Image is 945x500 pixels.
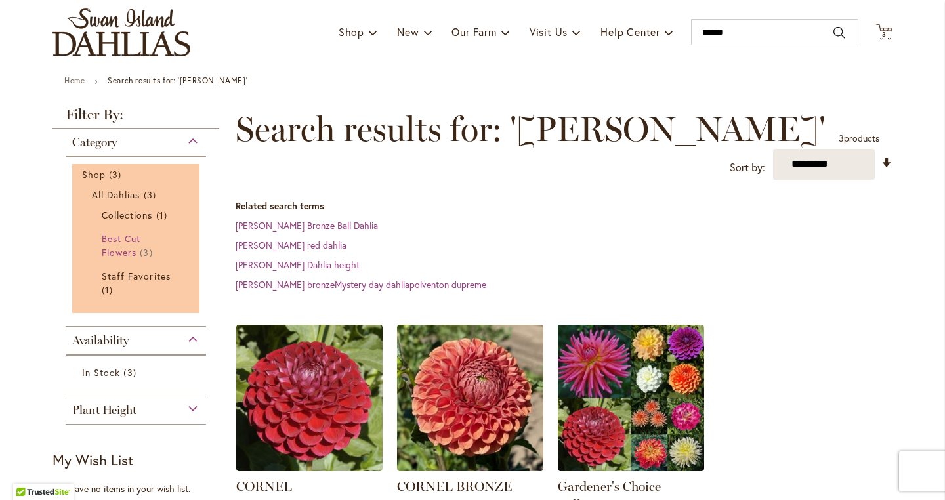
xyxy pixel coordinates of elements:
span: All Dahlias [92,188,140,201]
span: 3 [882,30,887,39]
span: Search results for: '[PERSON_NAME]' [236,110,826,149]
a: Shop [82,167,193,181]
a: CORNEL [236,461,383,474]
span: 3 [839,132,844,144]
a: All Dahlias [92,188,183,201]
span: 1 [102,283,116,297]
img: CORNEL [236,325,383,471]
a: [PERSON_NAME] Bronze Ball Dahlia [236,219,378,232]
span: Shop [82,168,106,180]
img: Gardener's Choice Collection [558,325,704,471]
a: [PERSON_NAME] bronzeMystery day dahliapolventon dupreme [236,278,486,291]
span: 3 [123,365,139,379]
span: Help Center [600,25,660,39]
a: Staff Favorites [102,269,173,297]
label: Sort by: [730,156,765,180]
span: Availability [72,333,129,348]
a: Collections [102,208,173,222]
span: Best Cut Flowers [102,232,140,259]
p: products [839,128,879,149]
iframe: Launch Accessibility Center [10,453,47,490]
span: Our Farm [451,25,496,39]
a: [PERSON_NAME] red dahlia [236,239,346,251]
a: Home [64,75,85,85]
a: [PERSON_NAME] Dahlia height [236,259,360,271]
a: CORNEL BRONZE [397,478,512,494]
strong: Search results for: '[PERSON_NAME]' [108,75,247,85]
button: 3 [876,24,892,41]
span: In Stock [82,366,120,379]
span: Visit Us [530,25,568,39]
span: Staff Favorites [102,270,171,282]
strong: Filter By: [52,108,219,129]
span: New [397,25,419,39]
a: CORNEL [236,478,292,494]
span: Category [72,135,117,150]
a: store logo [52,8,190,56]
span: Shop [339,25,364,39]
a: Gardener's Choice Collection [558,461,704,474]
span: Collections [102,209,153,221]
span: 1 [156,208,171,222]
a: Best Cut Flowers [102,232,173,259]
dt: Related search terms [236,199,892,213]
a: In Stock 3 [82,365,193,379]
div: You have no items in your wish list. [52,482,228,495]
img: CORNEL BRONZE [397,325,543,471]
a: CORNEL BRONZE [397,461,543,474]
span: 3 [109,167,125,181]
strong: My Wish List [52,450,133,469]
span: 3 [144,188,159,201]
span: Plant Height [72,403,136,417]
span: 3 [140,245,156,259]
